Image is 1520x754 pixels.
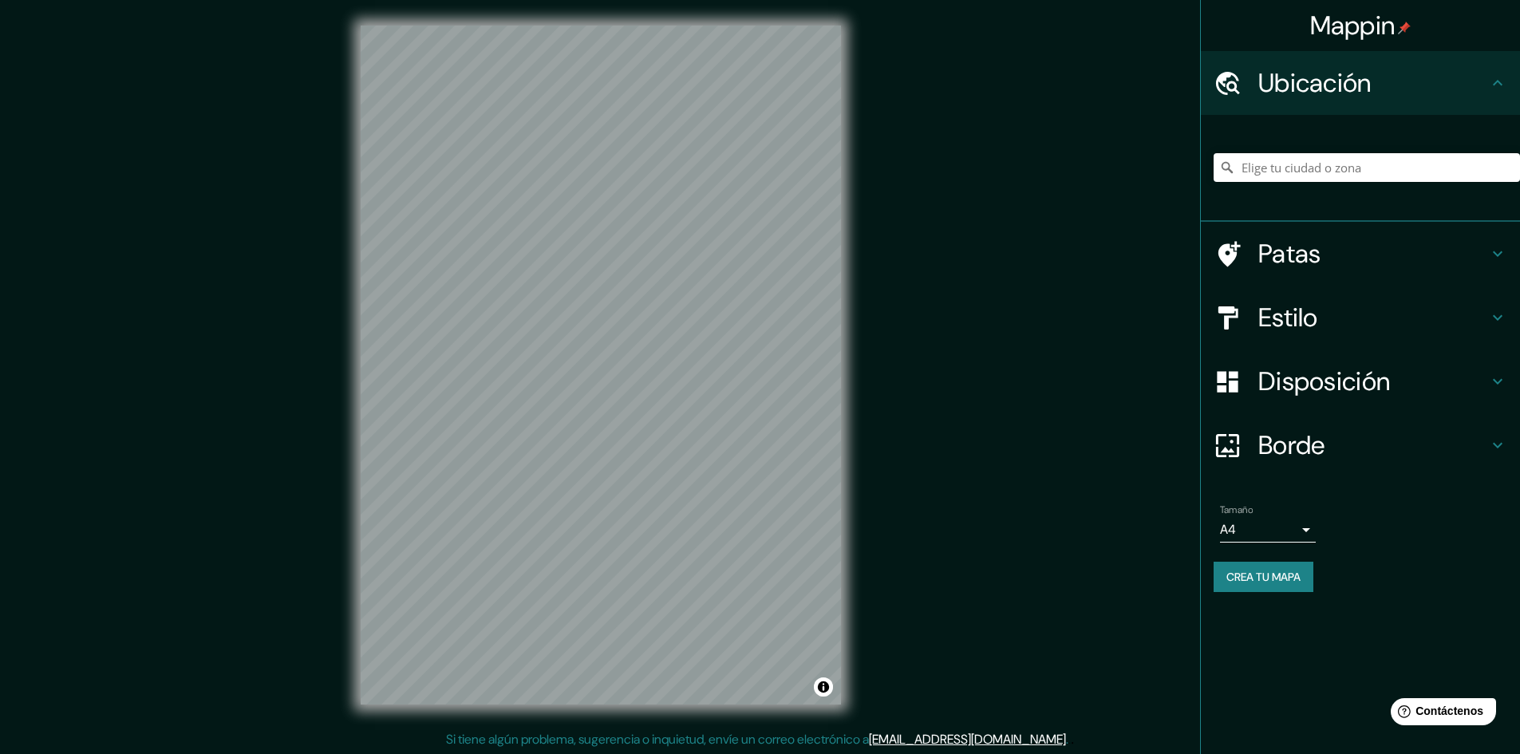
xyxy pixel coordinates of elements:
font: Disposición [1258,365,1390,398]
font: Tamaño [1220,503,1253,516]
font: Crea tu mapa [1226,570,1301,584]
font: Estilo [1258,301,1318,334]
div: Disposición [1201,349,1520,413]
img: pin-icon.png [1398,22,1411,34]
font: . [1068,730,1071,748]
font: A4 [1220,521,1236,538]
div: Borde [1201,413,1520,477]
input: Elige tu ciudad o zona [1214,153,1520,182]
font: Borde [1258,428,1325,462]
font: Mappin [1310,9,1396,42]
font: . [1066,731,1068,748]
div: Patas [1201,222,1520,286]
button: Crea tu mapa [1214,562,1313,592]
canvas: Mapa [361,26,841,705]
a: [EMAIL_ADDRESS][DOMAIN_NAME] [869,731,1066,748]
font: . [1071,730,1074,748]
font: Ubicación [1258,66,1372,100]
div: Estilo [1201,286,1520,349]
div: Ubicación [1201,51,1520,115]
font: Patas [1258,237,1321,270]
font: Si tiene algún problema, sugerencia o inquietud, envíe un correo electrónico a [446,731,869,748]
div: A4 [1220,517,1316,543]
button: Activar o desactivar atribución [814,677,833,697]
iframe: Lanzador de widgets de ayuda [1378,692,1502,736]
